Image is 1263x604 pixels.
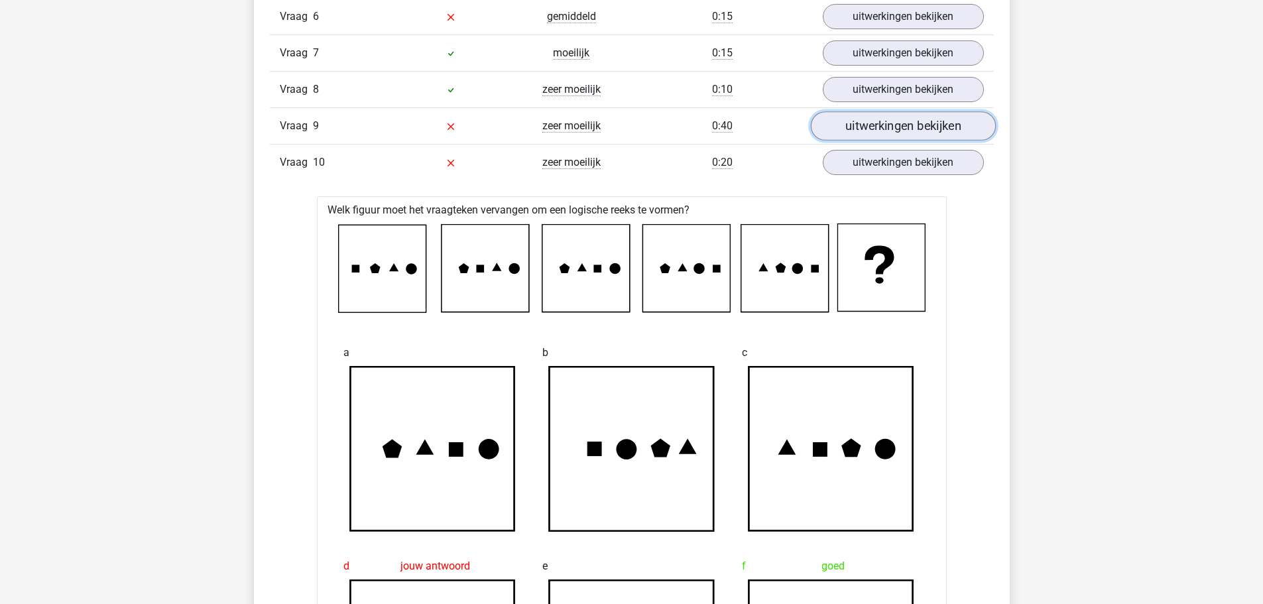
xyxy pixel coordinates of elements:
[810,111,995,141] a: uitwerkingen bekijken
[313,83,319,95] span: 8
[313,156,325,168] span: 10
[712,83,733,96] span: 0:10
[742,553,746,579] span: f
[313,46,319,59] span: 7
[542,156,601,169] span: zeer moeilijk
[823,4,984,29] a: uitwerkingen bekijken
[313,119,319,132] span: 9
[712,156,733,169] span: 0:20
[712,10,733,23] span: 0:15
[542,339,548,366] span: b
[280,118,313,134] span: Vraag
[542,83,601,96] span: zeer moeilijk
[280,45,313,61] span: Vraag
[742,339,747,366] span: c
[280,154,313,170] span: Vraag
[343,553,522,579] div: jouw antwoord
[343,339,349,366] span: a
[313,10,319,23] span: 6
[280,9,313,25] span: Vraag
[553,46,589,60] span: moeilijk
[742,553,920,579] div: goed
[823,150,984,175] a: uitwerkingen bekijken
[712,46,733,60] span: 0:15
[343,553,349,579] span: d
[823,40,984,66] a: uitwerkingen bekijken
[542,119,601,133] span: zeer moeilijk
[712,119,733,133] span: 0:40
[823,77,984,102] a: uitwerkingen bekijken
[280,82,313,97] span: Vraag
[547,10,596,23] span: gemiddeld
[542,553,548,579] span: e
